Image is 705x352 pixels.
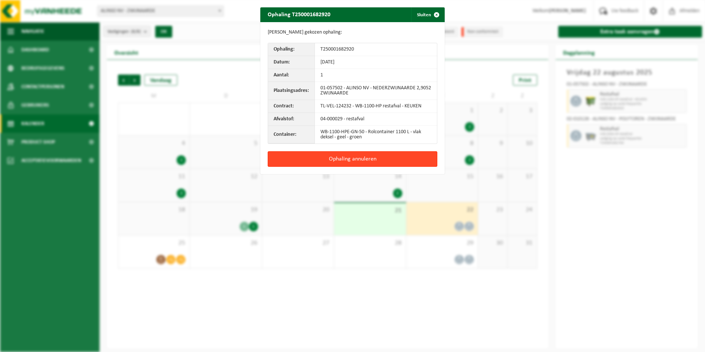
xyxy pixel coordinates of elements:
th: Ophaling: [268,43,315,56]
td: TL-VEL-124232 - WB-1100-HP restafval - KEUKEN [315,100,437,113]
button: Sluiten [411,7,444,22]
td: 04-000029 - restafval [315,113,437,126]
p: [PERSON_NAME] gekozen ophaling: [268,30,437,35]
td: 1 [315,69,437,82]
td: WB-1100-HPE-GN-50 - Rolcontainer 1100 L - vlak deksel - geel - groen [315,126,437,144]
button: Ophaling annuleren [268,151,437,167]
th: Afvalstof: [268,113,315,126]
td: 01-057502 - ALINSO NV - NEDERZWIJNAARDE 2,9052 ZWIJNAARDE [315,82,437,100]
th: Contract: [268,100,315,113]
td: [DATE] [315,56,437,69]
th: Datum: [268,56,315,69]
h2: Ophaling T250001682920 [260,7,338,21]
th: Plaatsingsadres: [268,82,315,100]
th: Container: [268,126,315,144]
td: T250001682920 [315,43,437,56]
th: Aantal: [268,69,315,82]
